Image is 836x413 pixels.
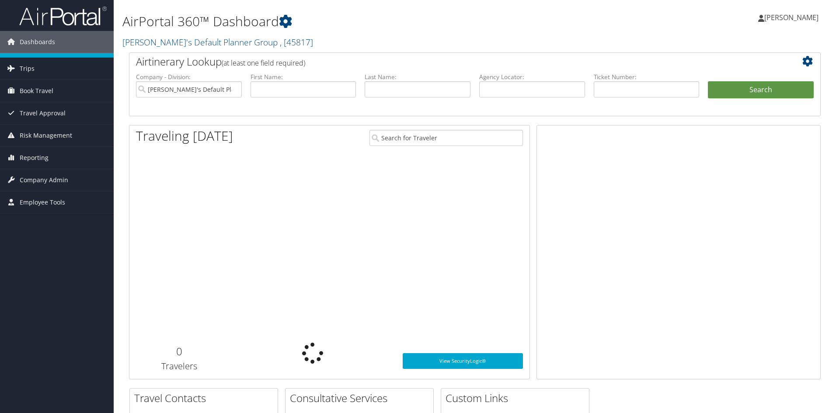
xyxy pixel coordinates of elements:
[222,58,305,68] span: (at least one field required)
[136,344,223,359] h2: 0
[758,4,827,31] a: [PERSON_NAME]
[403,353,523,369] a: View SecurityLogic®
[20,31,55,53] span: Dashboards
[20,125,72,146] span: Risk Management
[20,169,68,191] span: Company Admin
[20,191,65,213] span: Employee Tools
[136,360,223,372] h3: Travelers
[122,12,592,31] h1: AirPortal 360™ Dashboard
[251,73,356,81] label: First Name:
[20,58,35,80] span: Trips
[446,391,589,406] h2: Custom Links
[290,391,433,406] h2: Consultative Services
[134,391,278,406] h2: Travel Contacts
[20,102,66,124] span: Travel Approval
[19,6,107,26] img: airportal-logo.png
[20,147,49,169] span: Reporting
[365,73,470,81] label: Last Name:
[20,80,53,102] span: Book Travel
[136,127,233,145] h1: Traveling [DATE]
[708,81,814,99] button: Search
[122,36,313,48] a: [PERSON_NAME]'s Default Planner Group
[479,73,585,81] label: Agency Locator:
[594,73,700,81] label: Ticket Number:
[764,13,819,22] span: [PERSON_NAME]
[136,54,756,69] h2: Airtinerary Lookup
[136,73,242,81] label: Company - Division:
[369,130,523,146] input: Search for Traveler
[280,36,313,48] span: , [ 45817 ]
